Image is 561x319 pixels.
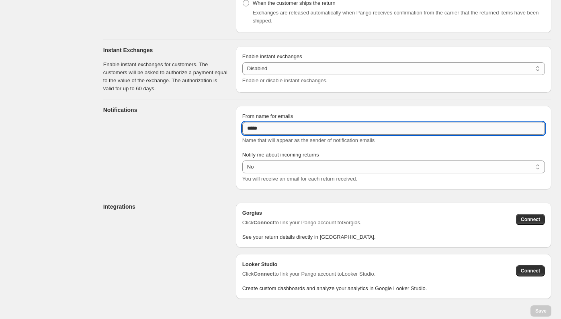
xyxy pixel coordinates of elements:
strong: Connect [254,271,274,277]
span: Create custom dashboards and analyze your analytics in Google Looker Studio. [242,285,427,291]
h2: Looker Studio [242,260,376,268]
strong: Connect [254,219,274,226]
span: Connect [521,268,540,274]
span: Enable or disable instant exchanges. [242,77,328,83]
button: Connect [516,265,545,276]
button: Connect [516,214,545,225]
span: Notify me about incoming returns [242,152,319,158]
p: Enable instant exchanges for customers. The customers will be asked to authorize a payment equal ... [103,61,229,93]
span: Click to link your Pango account to Looker Studio . [242,270,376,278]
h3: Instant Exchanges [103,46,229,54]
span: Enable instant exchanges [242,53,302,59]
span: Name that will appear as the sender of notification emails [242,137,375,143]
span: Click to link your Pango account to Gorgias . [242,219,362,227]
span: Exchanges are released automatically when Pango receives confirmation from the carrier that the r... [253,10,539,24]
h3: Integrations [103,203,229,211]
h2: Gorgias [242,209,362,217]
span: From name for emails [242,113,293,119]
span: Connect [521,216,540,223]
span: You will receive an email for each return received. [242,176,357,182]
span: See your return details directly in [GEOGRAPHIC_DATA]. [242,234,376,240]
h3: Notifications [103,106,229,114]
